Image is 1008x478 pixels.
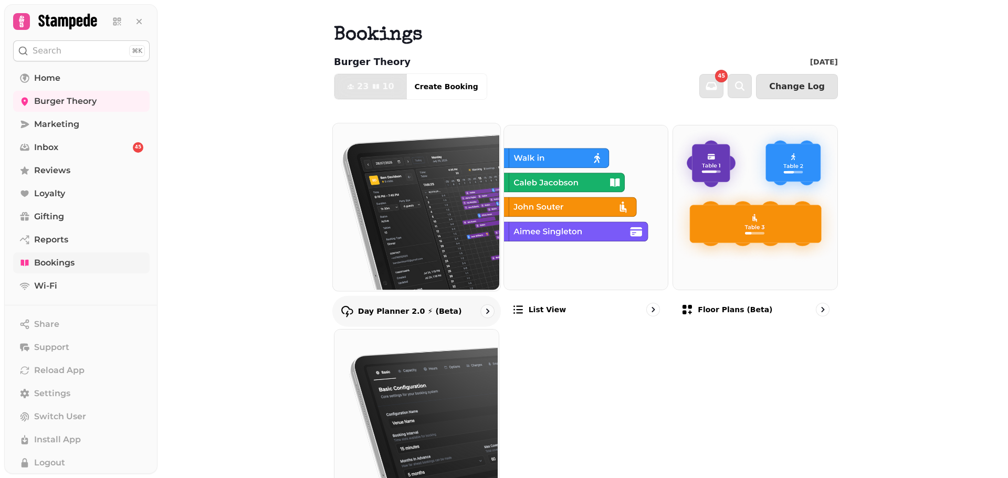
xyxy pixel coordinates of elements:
[358,306,462,316] p: Day Planner 2.0 ⚡ (Beta)
[673,125,838,325] a: Floor Plans (beta)Floor Plans (beta)
[13,68,150,89] a: Home
[13,406,150,427] button: Switch User
[34,118,79,131] span: Marketing
[756,74,838,99] button: Change Log
[34,387,70,400] span: Settings
[672,124,836,289] img: Floor Plans (beta)
[698,304,772,315] p: Floor Plans (beta)
[34,141,58,154] span: Inbox
[817,304,828,315] svg: go to
[482,306,492,316] svg: go to
[13,229,150,250] a: Reports
[648,304,658,315] svg: go to
[13,137,150,158] a: Inbox45
[13,252,150,273] a: Bookings
[13,40,150,61] button: Search⌘K
[34,318,59,331] span: Share
[13,91,150,112] a: Burger Theory
[34,164,70,177] span: Reviews
[13,275,150,296] a: Wi-Fi
[415,83,478,90] span: Create Booking
[34,364,85,377] span: Reload App
[34,280,57,292] span: Wi-Fi
[13,452,150,473] button: Logout
[34,433,81,446] span: Install App
[34,187,65,200] span: Loyalty
[13,183,150,204] a: Loyalty
[33,45,61,57] p: Search
[334,55,411,69] p: Burger Theory
[34,233,68,246] span: Reports
[34,456,65,469] span: Logout
[13,160,150,181] a: Reviews
[34,210,64,223] span: Gifting
[129,45,145,57] div: ⌘K
[34,410,86,423] span: Switch User
[503,124,667,289] img: List view
[769,82,825,91] span: Change Log
[135,144,142,151] span: 45
[34,257,75,269] span: Bookings
[810,57,838,67] p: [DATE]
[529,304,566,315] p: List view
[13,429,150,450] button: Install App
[34,95,97,108] span: Burger Theory
[357,82,369,91] span: 23
[13,360,150,381] button: Reload App
[503,125,669,325] a: List viewList view
[13,206,150,227] a: Gifting
[13,337,150,358] button: Support
[406,74,487,99] button: Create Booking
[334,74,407,99] button: 2310
[34,72,60,84] span: Home
[13,314,150,335] button: Share
[34,341,69,354] span: Support
[332,122,499,290] img: Day Planner 2.0 ⚡ (Beta)
[13,114,150,135] a: Marketing
[718,73,725,79] span: 45
[332,123,501,326] a: Day Planner 2.0 ⚡ (Beta)Day Planner 2.0 ⚡ (Beta)
[13,383,150,404] a: Settings
[382,82,394,91] span: 10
